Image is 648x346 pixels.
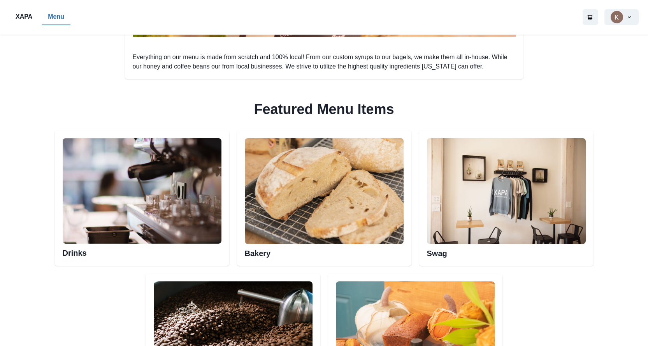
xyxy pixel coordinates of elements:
p: Everything on our menu is made from scratch and 100% local! From our custom syrups to our bagels,... [133,53,516,71]
img: Esspresso machine [63,138,221,244]
h2: Drinks [63,244,221,258]
button: Kalie Picklo [604,9,639,25]
div: Swag [419,130,594,266]
button: Go to your shopping cart [583,9,598,25]
h2: Bakery [245,244,404,258]
p: XAPA [16,12,32,21]
div: Bakery [237,130,411,266]
p: Menu [48,12,64,21]
h2: Featured Menu Items [244,91,403,127]
h2: Swag [427,244,586,258]
div: Esspresso machineDrinks [55,130,229,266]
